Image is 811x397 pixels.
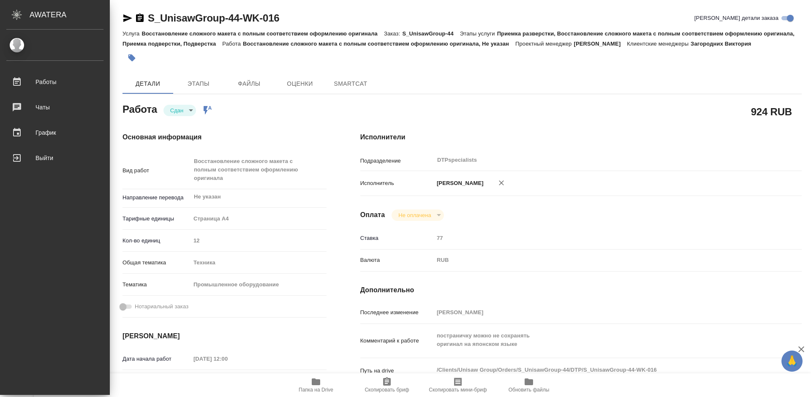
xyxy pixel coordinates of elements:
[280,373,351,397] button: Папка на Drive
[492,174,511,192] button: Удалить исполнителя
[168,107,186,114] button: Сдан
[6,101,103,114] div: Чаты
[191,212,327,226] div: Страница А4
[135,13,145,23] button: Скопировать ссылку
[163,105,196,116] div: Сдан
[122,355,191,363] p: Дата начала работ
[148,12,279,24] a: S_UnisawGroup-44-WK-016
[365,387,409,393] span: Скопировать бриф
[6,126,103,139] div: График
[122,49,141,67] button: Добавить тэг
[330,79,371,89] span: SmartCat
[627,41,691,47] p: Клиентские менеджеры
[384,30,402,37] p: Заказ:
[122,30,142,37] p: Услуга
[360,367,434,375] p: Путь на drive
[222,41,243,47] p: Работа
[122,258,191,267] p: Общая тематика
[135,302,188,311] span: Нотариальный заказ
[434,329,765,351] textarea: постраничку можно не сохранять оригинал на японском языке
[6,76,103,88] div: Работы
[360,337,434,345] p: Комментарий к работе
[191,353,264,365] input: Пустое поле
[360,234,434,242] p: Ставка
[2,71,108,92] a: Работы
[360,210,385,220] h4: Оплата
[434,306,765,318] input: Пустое поле
[781,351,803,372] button: 🙏
[30,6,110,23] div: AWATERA
[785,352,799,370] span: 🙏
[360,179,434,188] p: Исполнитель
[396,212,433,219] button: Не оплачена
[694,14,778,22] span: [PERSON_NAME] детали заказа
[191,234,327,247] input: Пустое поле
[2,122,108,143] a: График
[360,285,802,295] h4: Дополнительно
[434,363,765,377] textarea: /Clients/Unisaw Group/Orders/S_UnisawGroup-44/DTP/S_UnisawGroup-44-WK-016
[2,147,108,169] a: Выйти
[299,387,333,393] span: Папка на Drive
[122,237,191,245] p: Кол-во единиц
[360,132,802,142] h4: Исполнители
[191,277,327,292] div: Промышленное оборудование
[122,331,327,341] h4: [PERSON_NAME]
[360,256,434,264] p: Валюта
[229,79,269,89] span: Файлы
[6,152,103,164] div: Выйти
[122,13,133,23] button: Скопировать ссылку для ЯМессенджера
[2,97,108,118] a: Чаты
[434,179,484,188] p: [PERSON_NAME]
[574,41,627,47] p: [PERSON_NAME]
[434,232,765,244] input: Пустое поле
[142,30,384,37] p: Восстановление сложного макета с полным соответствием оформлению оригинала
[280,79,320,89] span: Оценки
[351,373,422,397] button: Скопировать бриф
[360,157,434,165] p: Подразделение
[392,209,444,221] div: Сдан
[122,101,157,116] h2: Работа
[493,373,564,397] button: Обновить файлы
[191,256,327,270] div: Техника
[691,41,757,47] p: Загородних Виктория
[122,193,191,202] p: Направление перевода
[243,41,515,47] p: Восстановление сложного макета с полным соответствием оформлению оригинала, Не указан
[434,253,765,267] div: RUB
[402,30,460,37] p: S_UnisawGroup-44
[122,280,191,289] p: Тематика
[515,41,574,47] p: Проектный менеджер
[128,79,168,89] span: Детали
[122,215,191,223] p: Тарифные единицы
[751,104,792,119] h2: 924 RUB
[360,308,434,317] p: Последнее изменение
[429,387,487,393] span: Скопировать мини-бриф
[178,79,219,89] span: Этапы
[422,373,493,397] button: Скопировать мини-бриф
[460,30,497,37] p: Этапы услуги
[122,132,327,142] h4: Основная информация
[509,387,550,393] span: Обновить файлы
[122,166,191,175] p: Вид работ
